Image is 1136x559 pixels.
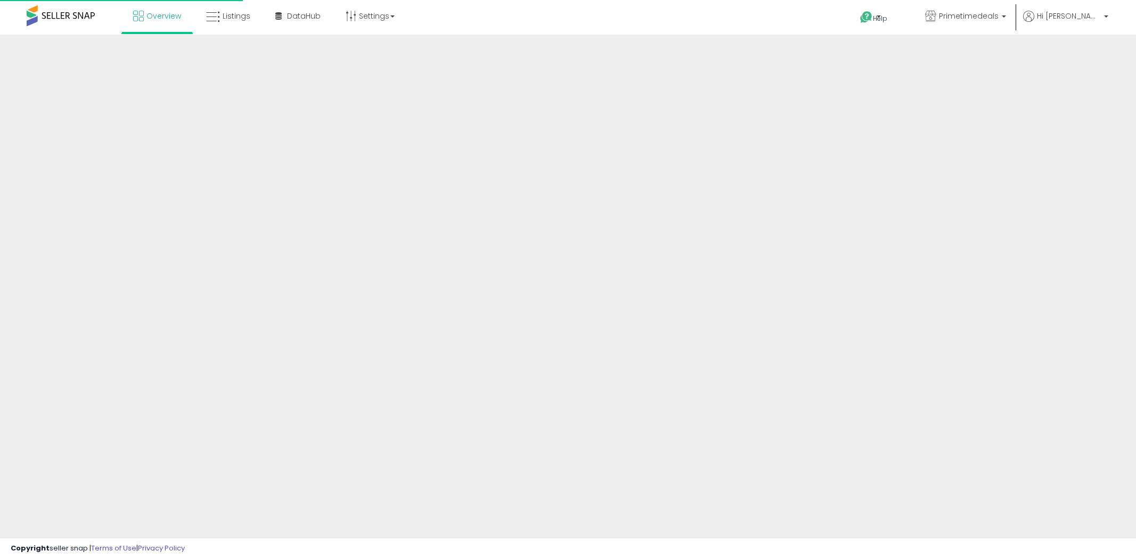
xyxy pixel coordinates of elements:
[223,11,250,21] span: Listings
[146,11,181,21] span: Overview
[939,11,999,21] span: Primetimedeals
[1023,11,1108,35] a: Hi [PERSON_NAME]
[852,3,908,35] a: Help
[287,11,321,21] span: DataHub
[873,14,887,23] span: Help
[860,11,873,24] i: Get Help
[1037,11,1101,21] span: Hi [PERSON_NAME]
